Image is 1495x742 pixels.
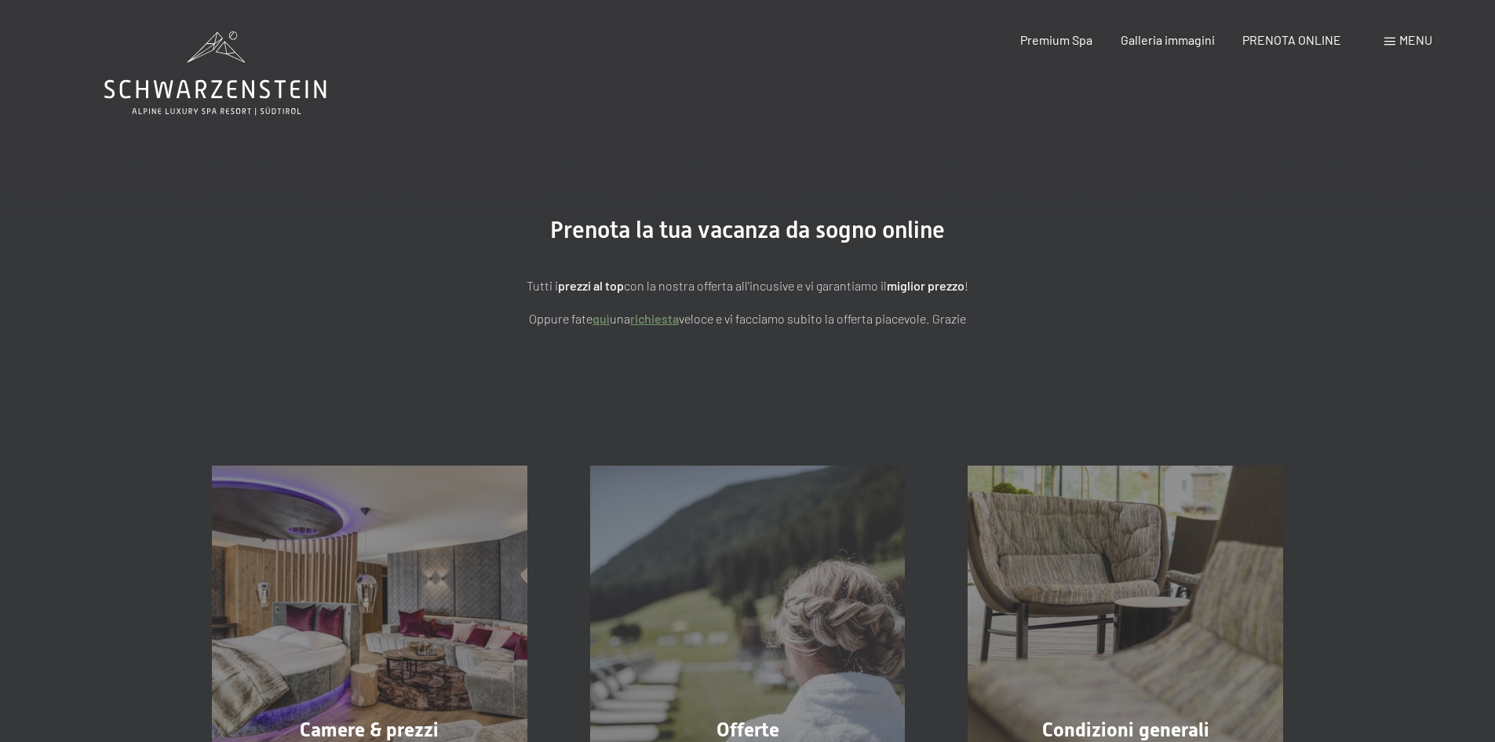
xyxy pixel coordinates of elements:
a: richiesta [630,311,679,326]
strong: miglior prezzo [887,278,964,293]
a: PRENOTA ONLINE [1242,32,1341,47]
p: Oppure fate una veloce e vi facciamo subito la offerta piacevole. Grazie [356,309,1140,329]
span: Camere & prezzi [300,718,439,741]
a: quì [593,311,610,326]
p: Tutti i con la nostra offerta all'incusive e vi garantiamo il ! [356,276,1140,296]
span: Menu [1399,32,1432,47]
a: Galleria immagini [1121,32,1215,47]
a: Premium Spa [1020,32,1092,47]
strong: prezzi al top [558,278,624,293]
span: Condizioni generali [1042,718,1209,741]
span: Prenota la tua vacanza da sogno online [550,216,945,243]
span: Offerte [717,718,779,741]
